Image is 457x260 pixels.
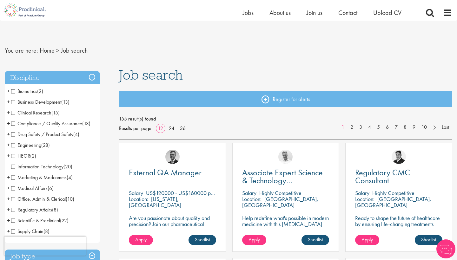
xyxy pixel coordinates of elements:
[11,88,37,94] span: Biometrics
[392,124,401,131] a: 7
[11,120,82,127] span: Compliance / Quality Assurance
[11,217,60,224] span: Scientific & Preclinical
[338,9,357,17] span: Contact
[7,194,10,204] span: +
[51,109,60,116] span: (15)
[361,236,373,243] span: Apply
[11,99,70,105] span: Business Development
[7,183,10,193] span: +
[11,131,79,138] span: Drug Safety / Product Safety
[119,91,452,107] a: Register for alerts
[41,142,50,148] span: (28)
[56,46,59,55] span: >
[355,195,374,203] span: Location:
[365,124,374,131] a: 4
[415,235,442,245] a: Shortlist
[11,131,73,138] span: Drug Safety / Product Safety
[242,189,256,197] span: Salary
[73,131,79,138] span: (4)
[7,119,10,128] span: +
[242,195,318,209] p: [GEOGRAPHIC_DATA], [GEOGRAPHIC_DATA]
[40,46,55,55] a: breadcrumb link
[401,124,410,131] a: 8
[11,163,63,170] span: Information Technology
[356,124,365,131] a: 3
[392,150,406,164] img: Peter Duvall
[61,46,88,55] span: Job search
[5,46,38,55] span: You are here:
[7,172,10,182] span: +
[156,125,165,132] a: 12
[11,153,36,159] span: HEOR
[11,217,69,224] span: Scientific & Preclinical
[11,185,54,192] span: Medical Affairs
[11,174,73,181] span: Marketing & Medcomms
[11,142,41,148] span: Engineering
[11,206,58,213] span: Regulatory Affairs
[11,153,30,159] span: HEOR
[259,189,301,197] p: Highly Competitive
[7,151,10,160] span: +
[165,150,180,164] img: Alex Bill
[11,206,52,213] span: Regulatory Affairs
[119,66,183,83] span: Job search
[43,228,50,235] span: (8)
[129,167,202,178] span: External QA Manager
[66,196,74,202] span: (10)
[60,217,69,224] span: (22)
[129,195,148,203] span: Location:
[37,88,43,94] span: (2)
[119,114,452,124] span: 155 result(s) found
[11,174,67,181] span: Marketing & Medcomms
[119,124,151,133] span: Results per page
[67,174,73,181] span: (4)
[338,124,348,131] a: 1
[269,9,291,17] a: About us
[439,124,452,131] a: Last
[11,163,72,170] span: Information Technology
[11,109,51,116] span: Clinical Research
[129,215,216,245] p: Are you passionate about quality and precision? Join our pharmaceutical client and help ensure to...
[178,125,188,132] a: 36
[436,239,455,258] img: Chatbot
[409,124,419,131] a: 9
[373,9,401,17] a: Upload CV
[189,235,216,245] a: Shortlist
[243,9,254,17] a: Jobs
[355,215,442,251] p: Ready to shape the future of healthcare by ensuring life-changing treatments meet global regulato...
[146,189,231,197] p: US$120000 - US$160000 per annum
[129,169,216,177] a: External QA Manager
[7,226,10,236] span: +
[63,163,72,170] span: (20)
[355,195,431,209] p: [GEOGRAPHIC_DATA], [GEOGRAPHIC_DATA]
[129,189,143,197] span: Salary
[355,189,369,197] span: Salary
[7,216,10,225] span: +
[82,120,90,127] span: (13)
[7,97,10,107] span: +
[7,86,10,96] span: +
[7,140,10,150] span: +
[372,189,414,197] p: Highly Competitive
[278,150,293,164] img: Joshua Bye
[135,236,147,243] span: Apply
[307,9,322,17] a: Join us
[167,125,176,132] a: 24
[11,196,74,202] span: Office, Admin & Clerical
[418,124,430,131] a: 10
[11,109,60,116] span: Clinical Research
[347,124,356,131] a: 2
[242,235,266,245] a: Apply
[129,195,181,209] p: [US_STATE], [GEOGRAPHIC_DATA]
[248,236,260,243] span: Apply
[5,71,100,85] h3: Discipline
[30,153,36,159] span: (2)
[301,235,329,245] a: Shortlist
[48,185,54,192] span: (6)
